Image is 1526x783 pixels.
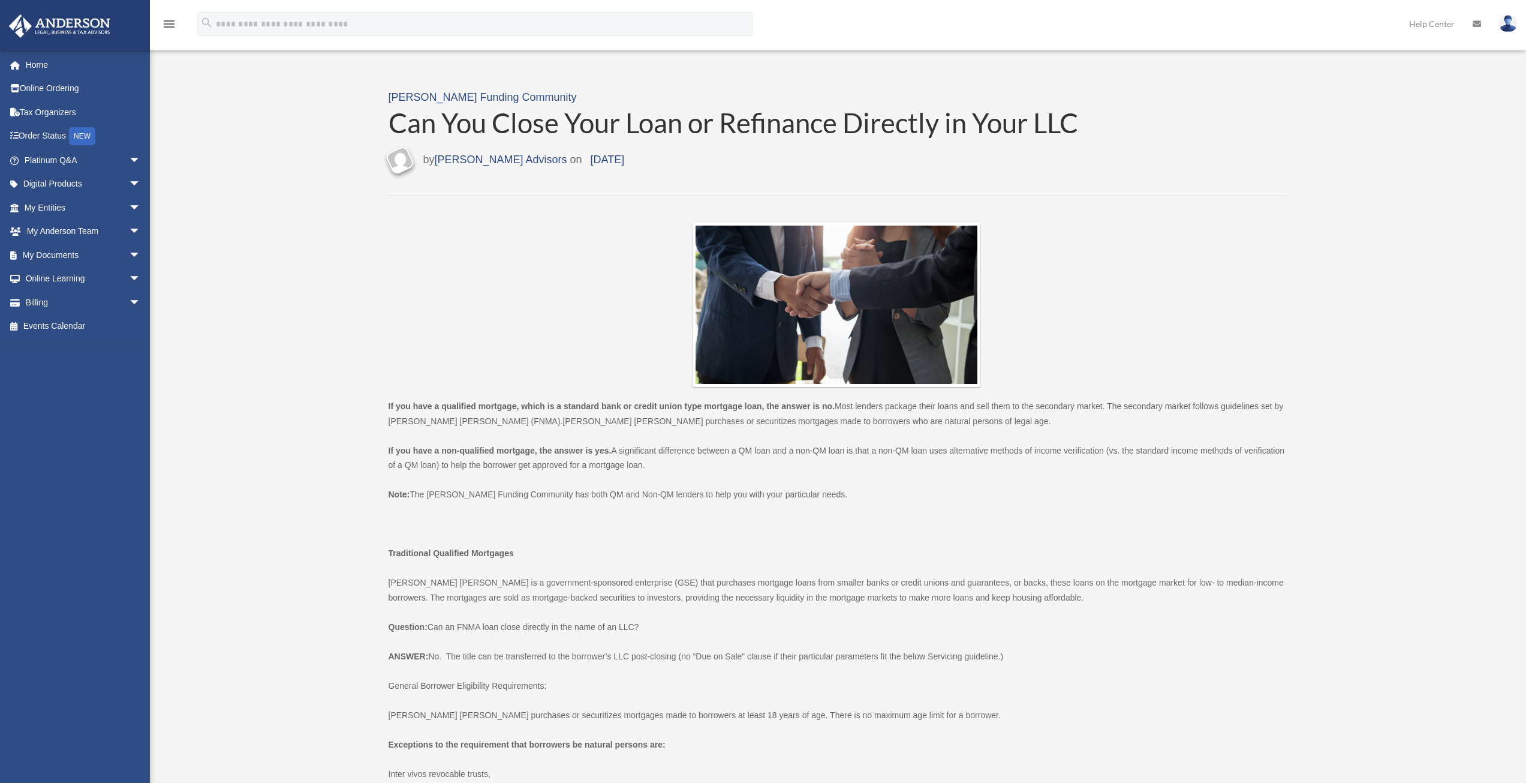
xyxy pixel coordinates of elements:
[162,21,176,31] a: menu
[129,220,153,244] span: arrow_drop_down
[8,148,159,172] a: Platinum Q&Aarrow_drop_down
[129,290,153,315] span: arrow_drop_down
[389,620,1285,635] p: Can an FNMA loan close directly in the name of an LLC?
[389,767,1285,782] p: Inter vivos revocable trusts,
[8,53,159,77] a: Home
[389,740,666,749] b: Exceptions to the requirement that borrowers be natural persons are:
[389,679,1285,694] p: General Borrower Eligibility Requirements:
[389,446,612,455] b: If you have a non-qualified mortgage, the answer is yes.
[8,314,159,338] a: Events Calendar
[8,124,159,149] a: Order StatusNEW
[389,649,1285,664] p: No. The title can be transferred to the borrower’s LLC post-closing (no “Due on Sale” clause if t...
[423,151,567,170] span: by
[8,220,159,244] a: My Anderson Teamarrow_drop_down
[200,16,213,29] i: search
[389,652,429,661] b: ANSWER:
[129,172,153,197] span: arrow_drop_down
[389,399,1285,428] p: [PERSON_NAME] [PERSON_NAME] purchases or securitizes mortgages made to borrowers who are natural ...
[8,77,159,101] a: Online Ordering
[1499,15,1517,32] img: User Pic
[5,14,114,38] img: Anderson Advisors Platinum Portal
[162,17,176,31] i: menu
[69,127,95,145] div: NEW
[389,91,577,103] a: [PERSON_NAME] Funding Community
[582,154,633,166] a: [DATE]
[389,443,1285,473] p: A significant difference between a QM loan and a non-QM loan is that a non-QM loan uses alternati...
[389,490,410,499] b: Note:
[389,622,428,632] b: Question:
[389,548,514,558] b: Traditional Qualified Mortgages
[129,243,153,268] span: arrow_drop_down
[8,290,159,314] a: Billingarrow_drop_down
[389,401,835,411] b: If you have a qualified mortgage, which is a standard bank or credit union type mortgage loan, th...
[129,196,153,220] span: arrow_drop_down
[389,487,1285,502] p: The [PERSON_NAME] Funding Community has both QM and Non-QM lenders to help you with your particul...
[389,106,1078,139] span: Can You Close Your Loan or Refinance Directly in Your LLC
[570,151,633,170] span: on
[129,267,153,292] span: arrow_drop_down
[129,148,153,173] span: arrow_drop_down
[389,708,1285,723] p: [PERSON_NAME] [PERSON_NAME] purchases or securitizes mortgages made to borrowers at least 18 year...
[435,154,567,166] a: [PERSON_NAME] Advisors
[8,196,159,220] a: My Entitiesarrow_drop_down
[8,100,159,124] a: Tax Organizers
[389,401,1284,426] span: Most lenders package their loans and sell them to the secondary market. The secondary market foll...
[8,267,159,291] a: Online Learningarrow_drop_down
[389,107,1285,140] a: Can You Close Your Loan or Refinance Directly in Your LLC
[389,575,1285,605] p: [PERSON_NAME] [PERSON_NAME] is a government-sponsored enterprise (GSE) that purchases mortgage lo...
[8,243,159,267] a: My Documentsarrow_drop_down
[8,172,159,196] a: Digital Productsarrow_drop_down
